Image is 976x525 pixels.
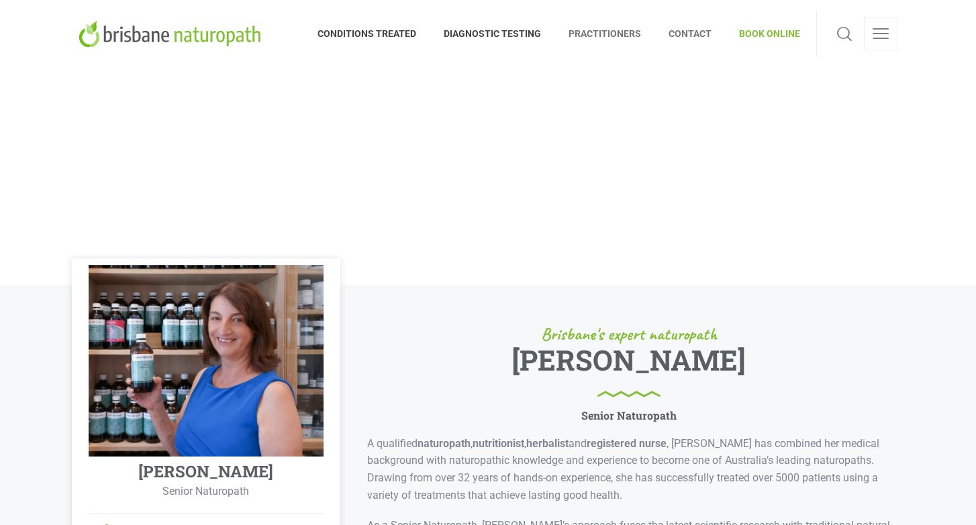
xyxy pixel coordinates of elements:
h1: [PERSON_NAME] [511,348,746,398]
a: CONTACT [655,10,726,57]
span: Brisbane's expert naturopath [541,326,717,343]
img: Elisabeth Singler Naturopath [89,265,324,457]
b: nutritionist [473,437,524,450]
p: A qualified , , and , [PERSON_NAME] has combined her medical background with naturopathic knowled... [367,435,891,504]
span: DIAGNOSTIC TESTING [430,23,555,44]
span: CONDITIONS TREATED [318,23,430,44]
span: BOOK ONLINE [726,23,800,44]
span: CONTACT [655,23,726,44]
a: BOOK ONLINE [726,10,800,57]
a: Brisbane Naturopath [79,10,266,57]
span: PRACTITIONERS [555,23,655,44]
b: herbalist [526,437,569,450]
b: registered nurse [587,437,667,450]
a: Search [833,17,856,50]
img: Brisbane Naturopath [79,20,266,47]
a: CONDITIONS TREATED [318,10,430,57]
h6: Senior Naturopath [581,409,677,422]
h4: [PERSON_NAME] [138,462,273,481]
p: Senior Naturopath [89,486,324,497]
a: DIAGNOSTIC TESTING [430,10,555,57]
b: naturopath [418,437,471,450]
a: PRACTITIONERS [555,10,655,57]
